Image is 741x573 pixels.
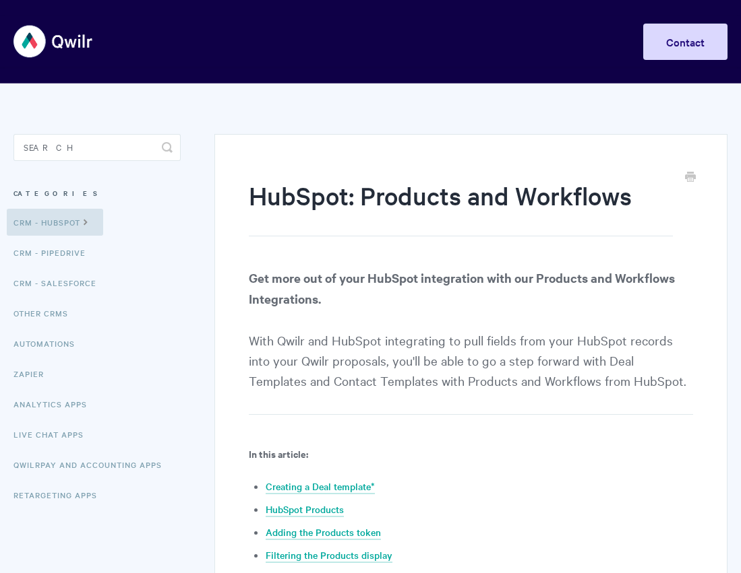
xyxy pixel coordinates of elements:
[7,209,103,236] a: CRM - HubSpot
[13,360,54,387] a: Zapier
[249,267,693,415] p: With Qwilr and HubSpot integrating to pull fields from your HubSpot records into your Qwilr propo...
[13,330,85,357] a: Automations
[13,391,97,417] a: Analytics Apps
[13,181,181,205] h3: Categories
[13,451,172,478] a: QwilrPay and Accounting Apps
[643,24,728,60] a: Contact
[685,170,696,185] a: Print this Article
[266,479,375,494] a: Creating a Deal template*
[13,239,96,266] a: CRM - Pipedrive
[13,300,78,327] a: Other CRMs
[249,178,673,236] h1: HubSpot: Products and Workflows
[266,502,344,517] a: HubSpot Products
[249,446,308,461] b: In this article:
[13,481,107,508] a: Retargeting Apps
[13,421,94,448] a: Live Chat Apps
[266,548,392,563] a: Filtering the Products display
[249,269,675,307] strong: Get more out of your HubSpot integration with our Products and Workflows Integrations.
[13,269,107,296] a: CRM - Salesforce
[13,134,181,161] input: Search
[266,525,381,540] a: Adding the Products token
[13,16,94,67] img: Qwilr Help Center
